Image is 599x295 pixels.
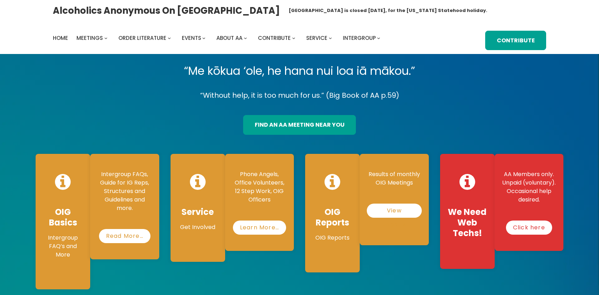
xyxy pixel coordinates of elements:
[312,207,353,228] h4: OIG Reports
[506,221,552,235] a: Click here
[233,221,286,235] a: Learn More…
[329,36,332,40] button: Service submenu
[243,115,356,135] a: find an aa meeting near you
[216,34,242,42] span: About AA
[216,33,242,43] a: About AA
[97,170,152,212] p: Intergroup FAQs, Guide for IG Reps, Structures and Guidelines and more.
[178,223,218,231] p: Get Involved
[258,33,291,43] a: Contribute
[485,31,546,50] a: Contribute
[377,36,380,40] button: Intergroup submenu
[118,34,166,42] span: Order Literature
[502,170,556,204] p: AA Members only. Unpaid (voluntary). Occasional help desired.
[30,61,569,81] p: “Me kōkua ‘ole, he hana nui loa iā mākou.”
[76,33,103,43] a: Meetings
[104,36,107,40] button: Meetings submenu
[53,33,68,43] a: Home
[43,234,83,259] p: Intergroup FAQ’s and More
[232,170,287,204] p: Phone Angels, Office Volunteers, 12 Step Work, OIG Officers
[178,207,218,217] h4: Service
[367,204,421,218] a: View Reports
[182,34,201,42] span: Events
[343,34,376,42] span: Intergroup
[43,207,83,228] h4: OIG Basics
[182,33,201,43] a: Events
[367,170,421,187] p: Results of monthly OIG Meetings
[76,34,103,42] span: Meetings
[306,33,327,43] a: Service
[53,33,383,43] nav: Intergroup
[202,36,205,40] button: Events submenu
[99,229,150,243] a: Read More…
[306,34,327,42] span: Service
[447,207,488,239] h4: We Need Web Techs!
[312,234,353,242] p: OIG Reports
[343,33,376,43] a: Intergroup
[289,7,487,14] h1: [GEOGRAPHIC_DATA] is closed [DATE], for the [US_STATE] Statehood holiday.
[168,36,171,40] button: Order Literature submenu
[53,2,280,19] a: Alcoholics Anonymous on [GEOGRAPHIC_DATA]
[292,36,295,40] button: Contribute submenu
[244,36,247,40] button: About AA submenu
[30,89,569,102] p: “Without help, it is too much for us.” (Big Book of AA p.59)
[258,34,291,42] span: Contribute
[53,34,68,42] span: Home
